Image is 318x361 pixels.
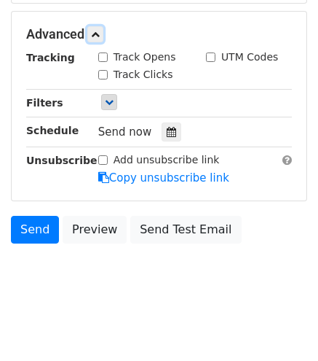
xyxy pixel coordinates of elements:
[26,97,63,109] strong: Filters
[26,125,79,136] strong: Schedule
[26,155,98,166] strong: Unsubscribe
[98,171,229,185] a: Copy unsubscribe link
[245,291,318,361] iframe: Chat Widget
[11,216,59,244] a: Send
[26,26,292,42] h5: Advanced
[221,50,278,65] label: UTM Codes
[114,152,220,168] label: Add unsubscribe link
[114,67,173,82] label: Track Clicks
[63,216,127,244] a: Preview
[26,52,75,63] strong: Tracking
[130,216,241,244] a: Send Test Email
[98,125,152,139] span: Send now
[114,50,176,65] label: Track Opens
